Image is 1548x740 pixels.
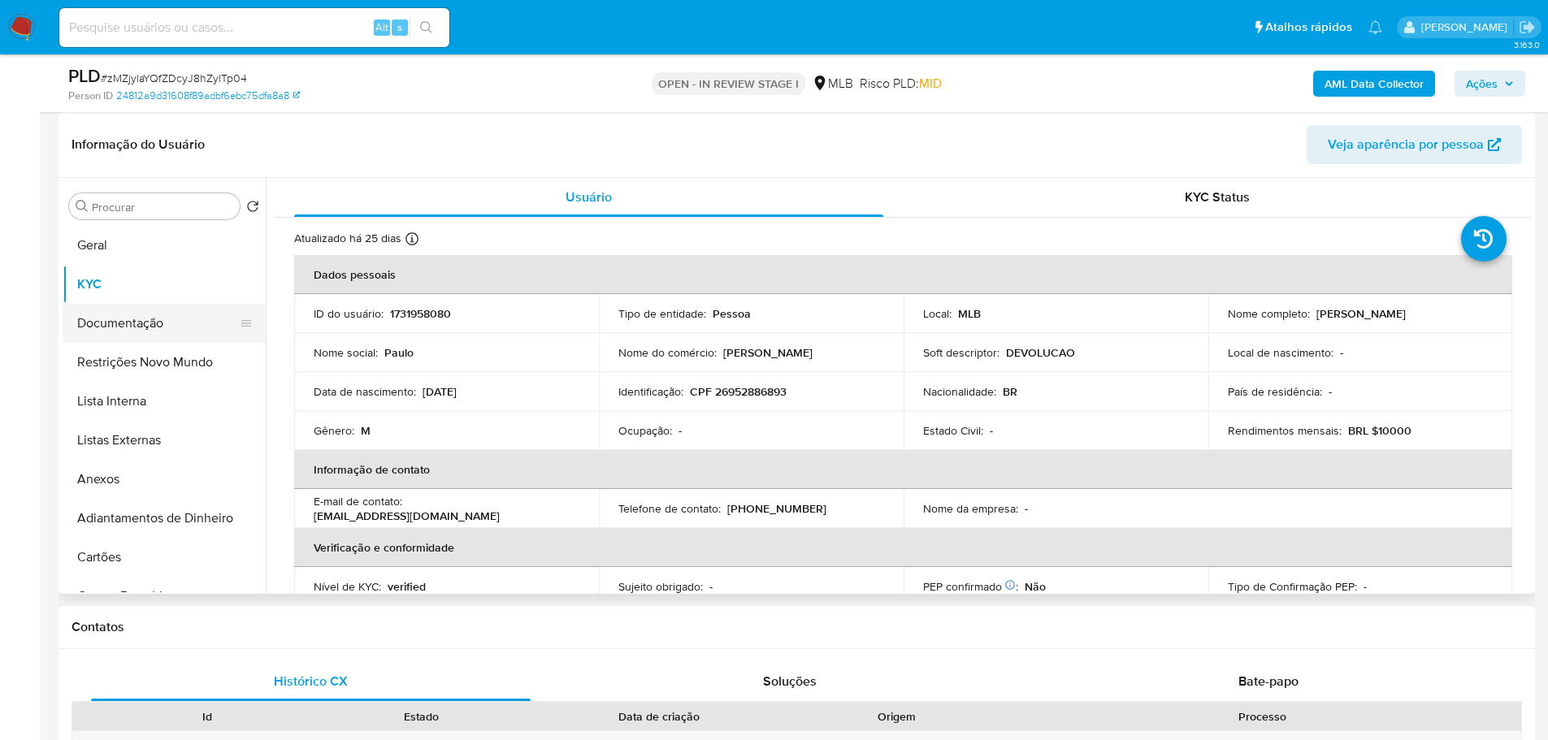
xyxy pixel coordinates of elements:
[923,579,1018,594] p: PEP confirmado :
[112,708,303,725] div: Id
[812,75,853,93] div: MLB
[63,343,266,382] button: Restrições Novo Mundo
[68,63,101,89] b: PLD
[618,345,717,360] p: Nome do comércio :
[294,231,401,246] p: Atualizado há 25 dias
[390,306,451,321] p: 1731958080
[63,538,266,577] button: Cartões
[1514,38,1540,51] span: 3.163.0
[690,384,787,399] p: CPF 26952886893
[1368,20,1382,34] a: Notificações
[63,499,266,538] button: Adiantamentos de Dinheiro
[68,89,113,103] b: Person ID
[713,306,751,321] p: Pessoa
[1307,125,1522,164] button: Veja aparência por pessoa
[314,579,381,594] p: Nível de KYC :
[314,494,402,508] p: E-mail de contato :
[1348,423,1411,438] p: BRL $10000
[1325,71,1424,97] b: AML Data Collector
[919,74,942,93] span: MID
[72,619,1522,635] h1: Contatos
[76,200,89,213] button: Procurar
[246,200,259,218] button: Retornar ao pedido padrão
[1025,579,1046,594] p: Não
[384,345,414,360] p: Paulo
[958,306,981,321] p: MLB
[314,384,416,399] p: Data de nascimento :
[1006,345,1075,360] p: DEVOLUCAO
[990,423,993,438] p: -
[1328,125,1484,164] span: Veja aparência por pessoa
[63,265,266,304] button: KYC
[1466,71,1498,97] span: Ações
[63,577,266,616] button: Contas Bancárias
[1329,384,1332,399] p: -
[1228,345,1333,360] p: Local de nascimento :
[314,345,378,360] p: Nome social :
[679,423,682,438] p: -
[1316,306,1406,321] p: [PERSON_NAME]
[397,19,402,35] span: s
[1003,384,1017,399] p: BR
[923,423,983,438] p: Estado Civil :
[709,579,713,594] p: -
[326,708,517,725] div: Estado
[1015,708,1510,725] div: Processo
[1265,19,1352,36] span: Atalhos rápidos
[63,226,266,265] button: Geral
[540,708,778,725] div: Data de criação
[652,72,805,95] p: OPEN - IN REVIEW STAGE I
[1519,19,1536,36] a: Sair
[314,508,500,523] p: [EMAIL_ADDRESS][DOMAIN_NAME]
[1228,384,1322,399] p: País de residência :
[59,17,449,38] input: Pesquise usuários ou casos...
[923,501,1018,516] p: Nome da empresa :
[1228,579,1357,594] p: Tipo de Confirmação PEP :
[923,345,999,360] p: Soft descriptor :
[618,384,683,399] p: Identificação :
[1421,19,1513,35] p: lucas.portella@mercadolivre.com
[1340,345,1343,360] p: -
[1238,672,1299,690] span: Bate-papo
[860,75,942,93] span: Risco PLD:
[63,304,253,343] button: Documentação
[294,450,1512,489] th: Informação de contato
[1228,306,1310,321] p: Nome completo :
[1025,501,1028,516] p: -
[63,460,266,499] button: Anexos
[63,421,266,460] button: Listas Externas
[72,136,205,153] h1: Informação do Usuário
[274,672,348,690] span: Histórico CX
[618,579,703,594] p: Sujeito obrigado :
[618,501,721,516] p: Telefone de contato :
[388,579,426,594] p: verified
[1455,71,1525,97] button: Ações
[618,423,672,438] p: Ocupação :
[116,89,300,103] a: 24812a9d31608f89adbf6ebc75dfa8a8
[375,19,388,35] span: Alt
[294,528,1512,567] th: Verificação e conformidade
[923,306,952,321] p: Local :
[1185,188,1250,206] span: KYC Status
[1228,423,1342,438] p: Rendimentos mensais :
[923,384,996,399] p: Nacionalidade :
[727,501,826,516] p: [PHONE_NUMBER]
[566,188,612,206] span: Usuário
[294,255,1512,294] th: Dados pessoais
[618,306,706,321] p: Tipo de entidade :
[1364,579,1367,594] p: -
[92,200,233,214] input: Procurar
[723,345,813,360] p: [PERSON_NAME]
[314,306,384,321] p: ID do usuário :
[763,672,817,690] span: Soluções
[63,382,266,421] button: Lista Interna
[1313,71,1435,97] button: AML Data Collector
[314,423,354,438] p: Gênero :
[361,423,371,438] p: M
[101,70,247,86] span: # zMZjylaYQfZDcyJ8hZylTp04
[423,384,457,399] p: [DATE]
[801,708,992,725] div: Origem
[410,16,443,39] button: search-icon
